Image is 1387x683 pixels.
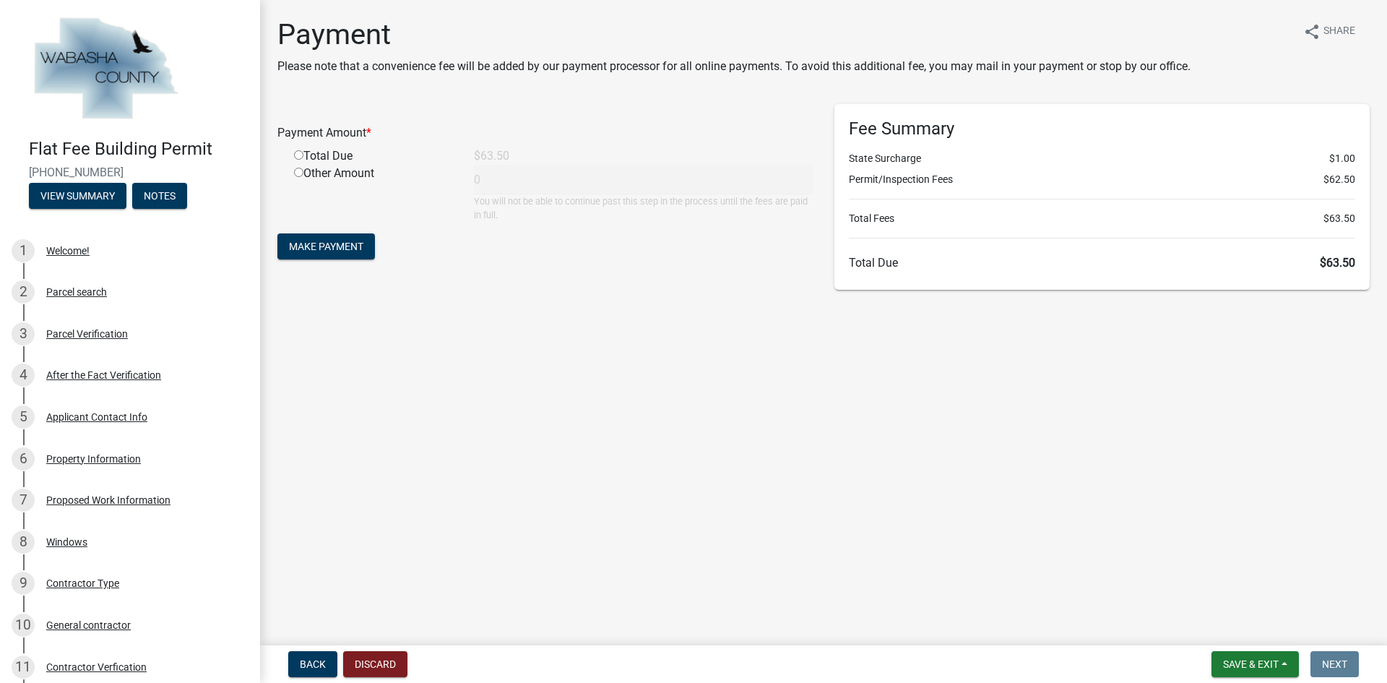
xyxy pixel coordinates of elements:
[277,58,1191,75] p: Please note that a convenience fee will be added by our payment processor for all online payments...
[12,489,35,512] div: 7
[12,364,35,387] div: 4
[849,211,1355,226] li: Total Fees
[1223,658,1279,670] span: Save & Exit
[46,454,141,464] div: Property Information
[1211,651,1299,677] button: Save & Exit
[277,17,1191,52] h1: Payment
[849,151,1355,166] li: State Surcharge
[1303,23,1321,40] i: share
[849,119,1355,139] h6: Fee Summary
[132,191,187,202] wm-modal-confirm: Notes
[1323,172,1355,187] span: $62.50
[29,191,126,202] wm-modal-confirm: Summary
[46,495,170,505] div: Proposed Work Information
[343,651,407,677] button: Discard
[283,147,463,165] div: Total Due
[300,658,326,670] span: Back
[1323,211,1355,226] span: $63.50
[46,287,107,297] div: Parcel search
[849,256,1355,270] h6: Total Due
[267,124,824,142] div: Payment Amount
[46,329,128,339] div: Parcel Verification
[46,662,147,672] div: Contractor Verfication
[12,614,35,637] div: 10
[29,183,126,209] button: View Summary
[288,651,337,677] button: Back
[46,578,119,588] div: Contractor Type
[46,620,131,630] div: General contractor
[1322,658,1347,670] span: Next
[1310,651,1359,677] button: Next
[12,572,35,595] div: 9
[12,239,35,262] div: 1
[1292,17,1367,46] button: shareShare
[283,165,463,222] div: Other Amount
[12,280,35,304] div: 2
[46,246,90,256] div: Welcome!
[1320,256,1355,270] span: $63.50
[849,172,1355,187] li: Permit/Inspection Fees
[46,537,87,547] div: Windows
[289,241,363,252] span: Make Payment
[132,183,187,209] button: Notes
[1329,151,1355,166] span: $1.00
[29,15,182,124] img: Wabasha County, Minnesota
[46,412,147,422] div: Applicant Contact Info
[12,405,35,429] div: 5
[12,530,35,554] div: 8
[12,322,35,345] div: 3
[29,166,231,179] span: [PHONE_NUMBER]
[12,656,35,679] div: 11
[29,139,249,160] h4: Flat Fee Building Permit
[12,447,35,471] div: 6
[46,370,161,380] div: After the Fact Verification
[277,233,375,259] button: Make Payment
[1323,23,1355,40] span: Share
